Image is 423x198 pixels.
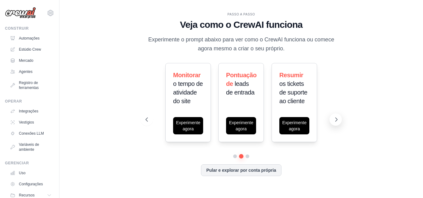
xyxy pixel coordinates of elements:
[5,7,36,19] img: Logotipo
[392,168,423,198] iframe: Widget de bate-papo
[5,26,29,31] font: Construir
[19,47,41,52] font: Estúdio Crew
[7,33,54,43] a: Automações
[180,19,303,30] font: Veja como o CrewAI funciona
[173,117,203,134] button: Experimente agora
[19,182,43,186] font: Configurações
[19,36,40,40] font: Automações
[279,80,307,104] font: os tickets de suporte ao cliente
[19,58,33,63] font: Mercado
[7,56,54,65] a: Mercado
[7,140,54,154] a: Variáveis ​​de ambiente
[7,128,54,138] a: Conexões LLM
[228,13,255,16] font: PASSO A PASSO
[201,164,281,176] button: Pular e explorar por conta própria
[279,117,309,134] button: Experimente agora
[7,117,54,127] a: Vestígios
[7,67,54,77] a: Agentes
[19,81,39,90] font: Registro de ferramentas
[19,171,25,175] font: Uso
[226,72,257,87] font: Pontuação de
[282,120,307,131] font: Experimente agora
[229,120,254,131] font: Experimente agora
[19,131,44,136] font: Conexões LLM
[5,161,29,165] font: Gerenciar
[7,78,54,93] a: Registro de ferramentas
[173,80,203,104] font: o tempo de atividade do site
[19,193,35,197] font: Recursos
[173,72,201,78] font: Monitorar
[19,120,34,124] font: Vestígios
[206,168,276,173] font: Pular e explorar por conta própria
[226,117,256,134] button: Experimente agora
[19,109,38,113] font: Integrações
[19,70,33,74] font: Agentes
[279,72,303,78] font: Resumir
[7,44,54,54] a: Estúdio Crew
[148,36,334,52] font: Experimente o prompt abaixo para ver como o CrewAI funciona ou comece agora mesmo a criar o seu p...
[7,179,54,189] a: Configurações
[19,142,39,152] font: Variáveis ​​de ambiente
[7,106,54,116] a: Integrações
[7,168,54,178] a: Uso
[176,120,200,131] font: Experimente agora
[226,80,255,96] font: leads de entrada
[5,99,22,103] font: Operar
